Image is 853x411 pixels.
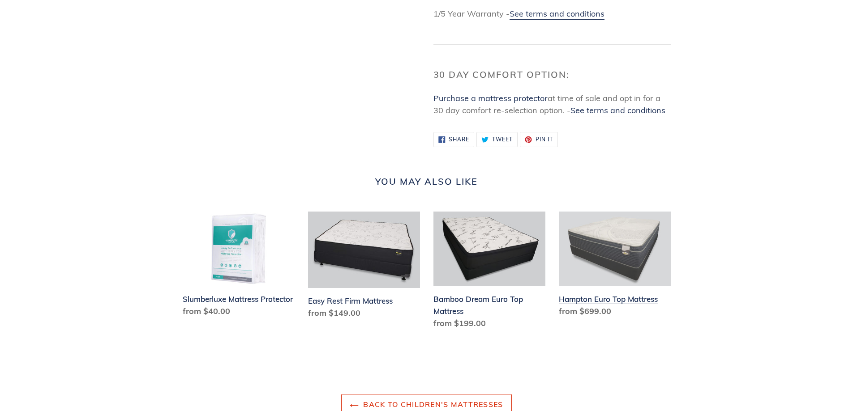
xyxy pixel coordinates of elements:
[510,8,604,20] a: See terms and conditions
[492,137,513,142] span: Tweet
[433,8,671,20] p: 1/5 Year Warranty -
[449,137,469,142] span: Share
[433,93,548,104] a: Purchase a mattress protector
[433,69,671,80] h2: 30 Day Comfort Option:
[308,212,420,322] a: Easy Rest Firm Mattress
[433,212,545,333] a: Bamboo Dream Euro Top Mattress
[536,137,553,142] span: Pin it
[433,92,671,116] p: at time of sale and opt in for a 30 day comfort re-selection option. -
[570,105,665,116] a: See terms and conditions
[183,176,671,187] h2: You may also like
[559,212,671,321] a: Hampton Euro Top Mattress
[183,212,295,321] a: Slumberluxe Mattress Protector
